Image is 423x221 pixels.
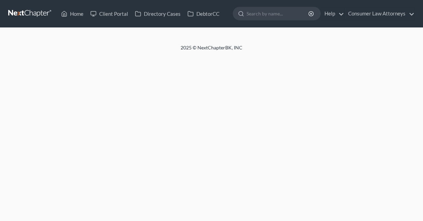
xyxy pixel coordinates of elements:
[16,44,407,57] div: 2025 © NextChapterBK, INC
[247,7,309,20] input: Search by name...
[87,8,132,20] a: Client Portal
[58,8,87,20] a: Home
[345,8,414,20] a: Consumer Law Attorneys
[184,8,223,20] a: DebtorCC
[132,8,184,20] a: Directory Cases
[321,8,344,20] a: Help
